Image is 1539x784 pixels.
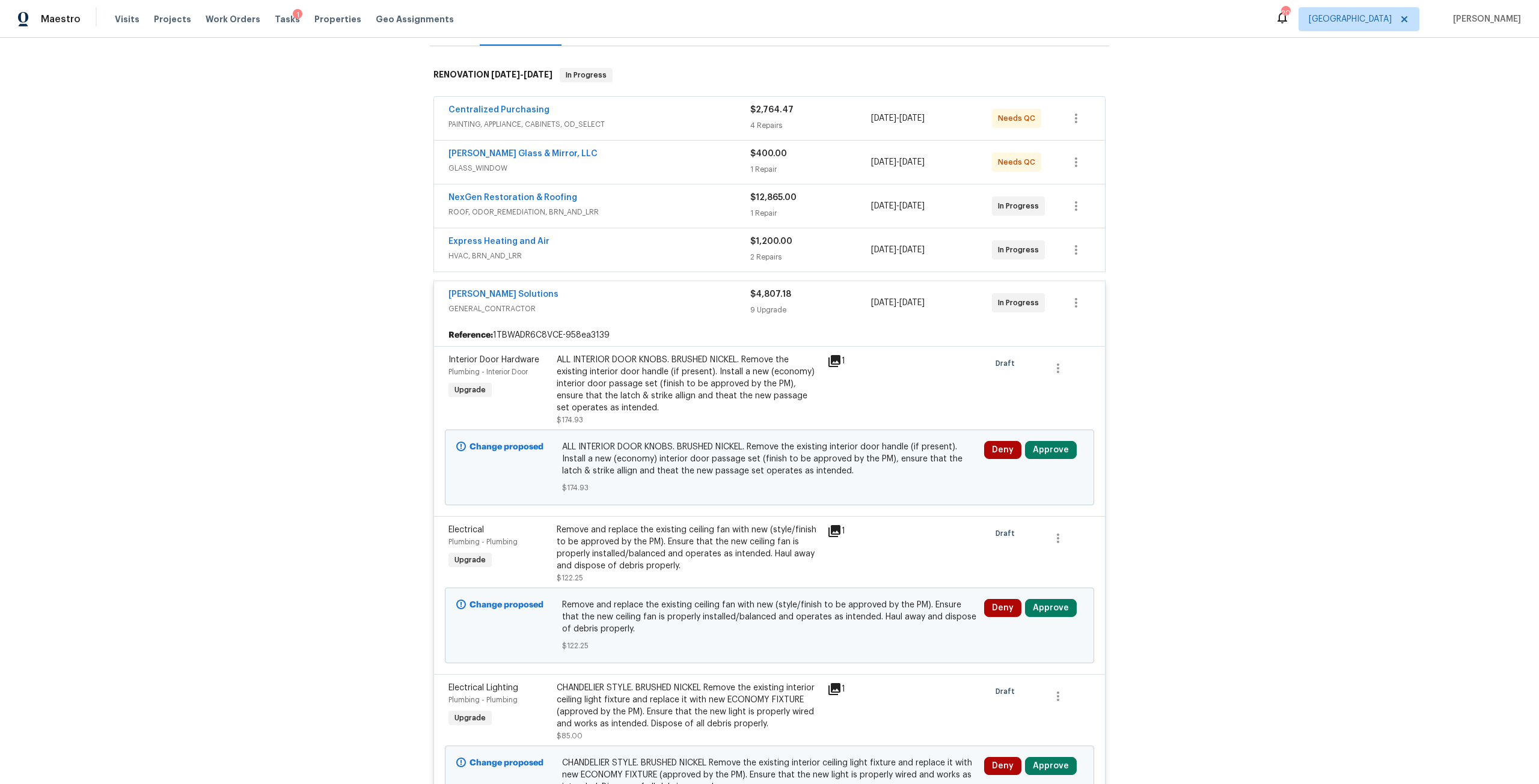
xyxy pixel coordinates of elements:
[293,9,302,21] div: 1
[557,416,583,424] span: $174.93
[448,684,518,692] span: Electrical Lighting
[998,244,1044,256] span: In Progress
[899,114,925,123] span: [DATE]
[154,13,191,25] span: Projects
[450,554,491,566] span: Upgrade
[998,200,1044,212] span: In Progress
[448,118,750,130] span: PAINTING, APPLIANCE, CABINETS, OD_SELECT
[750,150,787,158] span: $400.00
[557,354,820,414] div: ALL INTERIOR DOOR KNOBS. BRUSHED NICKEL. Remove the existing interior door handle (if present). I...
[206,13,260,25] span: Work Orders
[984,441,1021,459] button: Deny
[557,682,820,730] div: CHANDELIER STYLE. BRUSHED NICKEL Remove the existing interior ceiling light fixture and replace i...
[1448,13,1521,25] span: [PERSON_NAME]
[996,527,1020,539] span: Draft
[448,696,518,703] span: Plumbing - Plumbing
[871,114,896,123] span: [DATE]
[450,384,491,396] span: Upgrade
[1025,441,1077,459] button: Approve
[996,685,1020,697] span: Draft
[275,15,300,23] span: Tasks
[448,368,528,375] span: Plumbing - Interior Door
[899,299,925,307] span: [DATE]
[557,574,583,582] span: $122.25
[998,112,1040,124] span: Needs QC
[448,237,549,246] a: Express Heating and Air
[750,304,871,316] div: 9 Upgrade
[1281,7,1290,19] div: 20
[115,13,139,25] span: Visits
[434,324,1105,346] div: 1TBWADR6C8VCE-958ea3139
[750,163,871,175] div: 1 Repair
[314,13,361,25] span: Properties
[562,599,978,635] span: Remove and replace the existing ceiling fan with new (style/finish to be approved by the PM). Ens...
[996,357,1020,369] span: Draft
[448,538,518,545] span: Plumbing - Plumbing
[470,601,543,609] b: Change proposed
[448,206,750,218] span: ROOF, ODOR_REMEDIATION, BRN_AND_LRR
[998,297,1044,309] span: In Progress
[984,757,1021,775] button: Deny
[871,156,925,168] span: -
[562,640,978,652] span: $122.25
[41,13,81,25] span: Maestro
[998,156,1040,168] span: Needs QC
[827,354,874,368] div: 1
[470,759,543,767] b: Change proposed
[871,112,925,124] span: -
[448,106,549,114] a: Centralized Purchasing
[871,246,896,254] span: [DATE]
[557,524,820,572] div: Remove and replace the existing ceiling fan with new (style/finish to be approved by the PM). Ens...
[448,162,750,174] span: GLASS_WINDOW
[750,237,792,246] span: $1,200.00
[871,297,925,309] span: -
[557,732,583,740] span: $85.00
[899,246,925,254] span: [DATE]
[750,106,794,114] span: $2,764.47
[491,70,552,79] span: -
[524,70,552,79] span: [DATE]
[448,250,750,262] span: HVAC, BRN_AND_LRR
[827,682,874,696] div: 1
[491,70,520,79] span: [DATE]
[561,69,611,81] span: In Progress
[750,120,871,132] div: 4 Repairs
[899,202,925,210] span: [DATE]
[448,329,493,341] b: Reference:
[984,599,1021,617] button: Deny
[871,299,896,307] span: [DATE]
[899,158,925,166] span: [DATE]
[1309,13,1392,25] span: [GEOGRAPHIC_DATA]
[1025,599,1077,617] button: Approve
[871,202,896,210] span: [DATE]
[750,193,797,202] span: $12,865.00
[470,443,543,451] b: Change proposed
[448,526,484,534] span: Electrical
[562,482,978,494] span: $174.93
[1025,757,1077,775] button: Approve
[376,13,454,25] span: Geo Assignments
[750,251,871,263] div: 2 Repairs
[448,150,598,158] a: [PERSON_NAME] Glass & Mirror, LLC
[562,441,978,477] span: ALL INTERIOR DOOR KNOBS. BRUSHED NICKEL. Remove the existing interior door handle (if present). I...
[827,524,874,538] div: 1
[871,244,925,256] span: -
[450,712,491,724] span: Upgrade
[750,290,791,299] span: $4,807.18
[448,303,750,315] span: GENERAL_CONTRACTOR
[448,193,577,202] a: NexGen Restoration & Roofing
[750,207,871,219] div: 1 Repair
[448,290,558,299] a: [PERSON_NAME] Solutions
[433,68,552,82] h6: RENOVATION
[430,56,1109,94] div: RENOVATION [DATE]-[DATE]In Progress
[448,356,539,364] span: Interior Door Hardware
[871,158,896,166] span: [DATE]
[871,200,925,212] span: -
